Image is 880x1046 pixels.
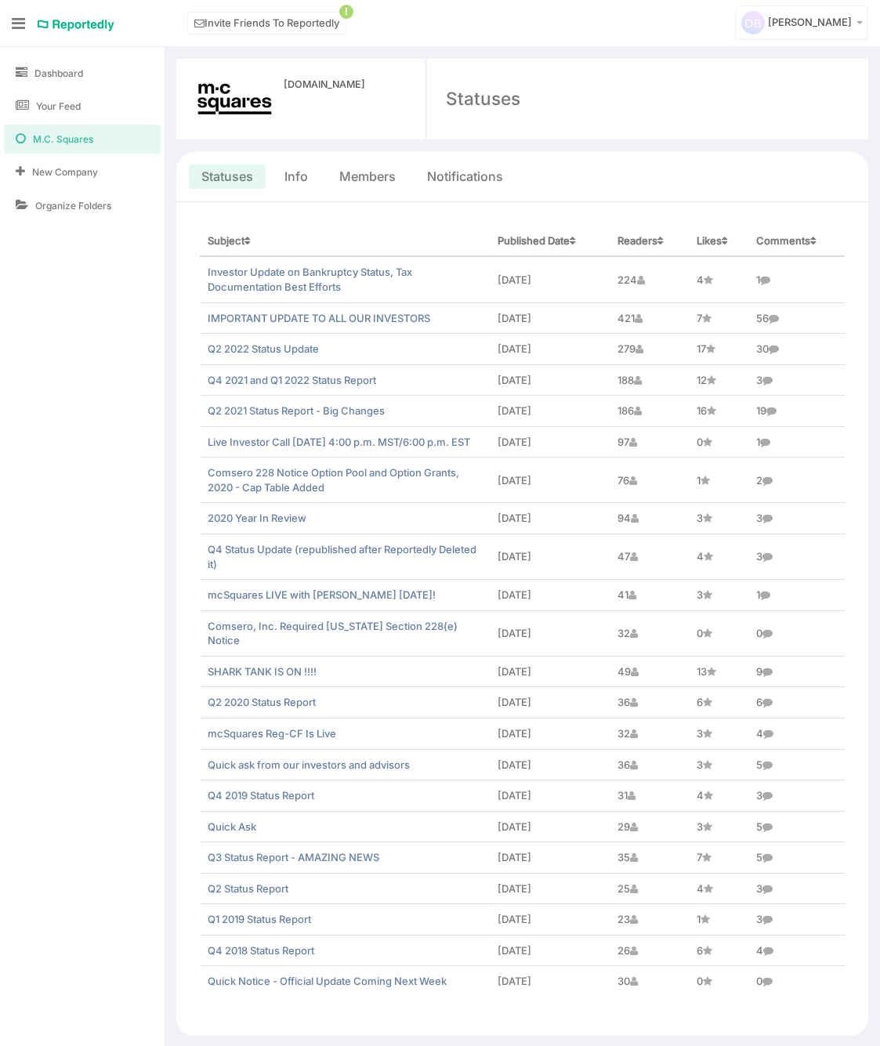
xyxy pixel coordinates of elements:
td: 0 [689,610,748,656]
span: Dashboard [34,67,83,80]
a: Quick Ask [208,820,256,833]
td: [DATE] [490,966,610,997]
td: 0 [689,426,748,458]
img: medium_M_C_Squares_Logo_Primary_Black-1200x654.jpg [195,78,274,121]
td: 224 [610,256,688,302]
td: 3 [748,873,845,904]
td: [DATE] [490,749,610,780]
div: Subject [208,233,482,248]
a: 2020 Year In Review [208,512,306,524]
td: 2 [748,458,845,503]
td: [DATE] [490,364,610,396]
td: 31 [610,780,688,812]
td: 3 [689,811,748,842]
td: 3 [748,534,845,580]
td: 421 [610,302,688,334]
a: Q3 Status Report - AMAZING NEWS [208,851,379,863]
td: 32 [610,718,688,749]
th: Comments: No sort applied, activate to apply an ascending sort [748,226,845,257]
td: 32 [610,610,688,656]
td: 5 [748,842,845,874]
th: Readers: No sort applied, activate to apply an ascending sort [610,226,688,257]
td: 49 [610,656,688,687]
a: Invite Friends To Reportedly! [187,12,346,34]
td: 23 [610,904,688,936]
td: 19 [748,396,845,427]
td: 3 [748,904,845,936]
a: Q4 2021 and Q1 2022 Status Report [208,374,376,386]
td: 16 [689,396,748,427]
td: 279 [610,334,688,365]
a: Your Feed [4,92,161,121]
td: 4 [748,935,845,966]
a: Reportedly [37,12,115,38]
span: M.C. Squares [33,132,93,146]
a: Q2 2021 Status Report - Big Changes [208,404,385,417]
td: 7 [689,302,748,334]
td: 1 [748,426,845,458]
td: 3 [748,364,845,396]
td: 0 [689,966,748,997]
a: Comsero, Inc. Required [US_STATE] Section 228(e) Notice [208,620,458,647]
a: Statuses [201,168,253,186]
td: 17 [689,334,748,365]
td: 0 [748,610,845,656]
td: [DATE] [490,811,610,842]
a: SHARK TANK IS ON !!!! [208,665,317,678]
span: New Company [32,165,98,179]
td: 94 [610,503,688,534]
a: New Company [4,157,161,186]
td: 41 [610,580,688,611]
a: Q1 2019 Status Report [208,913,311,925]
td: [DATE] [490,534,610,580]
td: 3 [748,780,845,812]
td: [DATE] [490,580,610,611]
td: [DATE] [490,780,610,812]
td: 188 [610,364,688,396]
td: 0 [748,966,845,997]
a: Notifications [427,168,503,186]
td: 3 [748,503,845,534]
td: 56 [748,302,845,334]
th: Likes: No sort applied, activate to apply an ascending sort [689,226,748,257]
a: Q4 Status Update (republished after Reportedly Deleted it) [208,543,476,570]
td: [DATE] [490,610,610,656]
td: 5 [748,749,845,780]
a: mcSquares Reg-CF Is Live [208,727,336,740]
td: 29 [610,811,688,842]
span: Your Feed [36,100,81,113]
a: [DOMAIN_NAME] [284,78,400,92]
td: 4 [748,718,845,749]
td: [DATE] [490,302,610,334]
td: 30 [610,966,688,997]
a: mcSquares LIVE with [PERSON_NAME] [DATE]! [208,588,436,601]
td: 3 [689,503,748,534]
div: Comments [756,233,837,248]
a: Quick ask from our investors and advisors [208,758,410,771]
td: 1 [689,458,748,503]
div: Likes [697,233,741,248]
td: 4 [689,534,748,580]
a: Comsero 228 Notice Option Pool and Option Grants, 2020 - Cap Table Added [208,466,459,494]
td: 3 [689,718,748,749]
th: Published Date: No sort applied, activate to apply an ascending sort [490,226,610,257]
a: Dashboard [4,59,161,88]
a: Investor Update on Bankruptcy Status, Tax Documentation Best Efforts [208,266,412,293]
td: 97 [610,426,688,458]
th: Subject: No sort applied, activate to apply an ascending sort [200,226,490,257]
a: Q4 2019 Status Report [208,789,314,802]
td: [DATE] [490,458,610,503]
a: Quick Notice - Official Update Coming Next Week [208,975,447,987]
td: 186 [610,396,688,427]
img: svg+xml;base64,PD94bWwgdmVyc2lvbj0iMS4wIiBlbmNvZGluZz0iVVRGLTgiPz4KICAgICAg%0APHN2ZyB2ZXJzaW9uPSI... [741,11,765,34]
td: 6 [689,687,748,718]
td: 6 [748,687,845,718]
td: 9 [748,656,845,687]
span: ! [339,5,353,19]
td: 1 [689,904,748,936]
td: 3 [689,749,748,780]
td: [DATE] [490,718,610,749]
td: [DATE] [490,256,610,302]
a: Q2 Status Report [208,882,288,895]
a: Members [339,168,396,186]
